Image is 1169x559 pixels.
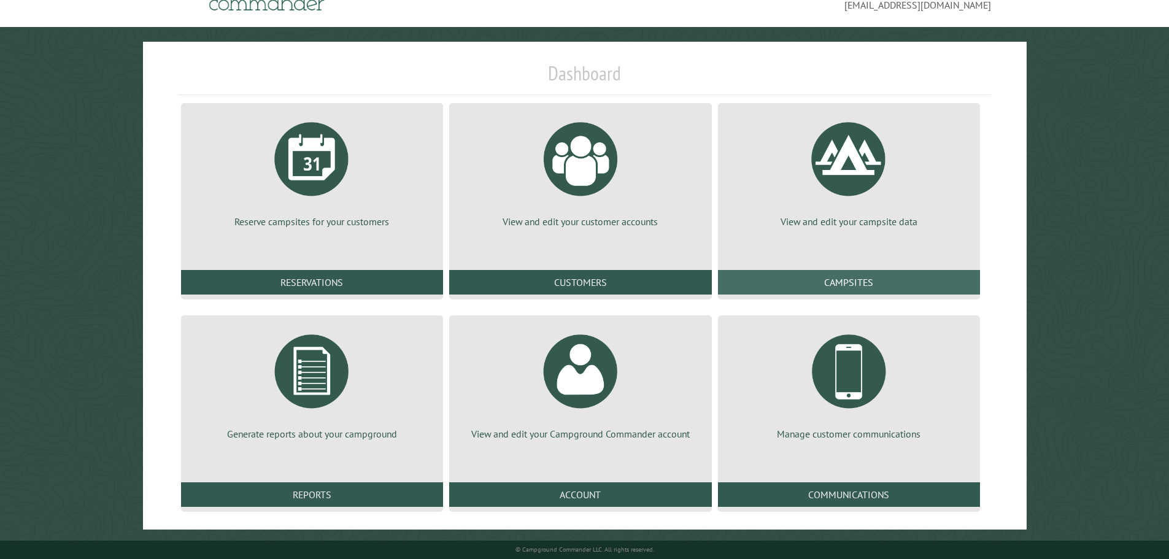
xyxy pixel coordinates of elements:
[196,215,428,228] p: Reserve campsites for your customers
[733,427,965,441] p: Manage customer communications
[733,325,965,441] a: Manage customer communications
[733,113,965,228] a: View and edit your campsite data
[464,215,696,228] p: View and edit your customer accounts
[718,270,980,295] a: Campsites
[196,427,428,441] p: Generate reports about your campground
[181,270,443,295] a: Reservations
[178,61,992,95] h1: Dashboard
[515,546,654,553] small: © Campground Commander LLC. All rights reserved.
[718,482,980,507] a: Communications
[449,482,711,507] a: Account
[196,325,428,441] a: Generate reports about your campground
[449,270,711,295] a: Customers
[464,427,696,441] p: View and edit your Campground Commander account
[464,325,696,441] a: View and edit your Campground Commander account
[464,113,696,228] a: View and edit your customer accounts
[181,482,443,507] a: Reports
[733,215,965,228] p: View and edit your campsite data
[196,113,428,228] a: Reserve campsites for your customers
